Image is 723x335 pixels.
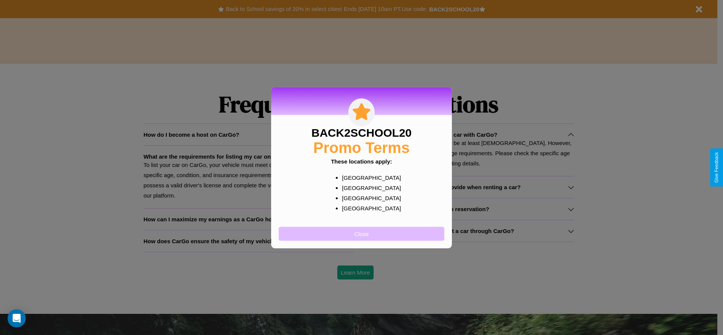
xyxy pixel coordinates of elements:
p: [GEOGRAPHIC_DATA] [342,182,396,193]
h2: Promo Terms [313,139,410,156]
div: Give Feedback [714,152,719,183]
b: These locations apply: [331,158,392,164]
button: Close [279,227,444,241]
div: Open Intercom Messenger [8,309,26,327]
p: [GEOGRAPHIC_DATA] [342,172,396,182]
p: [GEOGRAPHIC_DATA] [342,193,396,203]
p: [GEOGRAPHIC_DATA] [342,203,396,213]
h3: BACK2SCHOOL20 [311,126,411,139]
